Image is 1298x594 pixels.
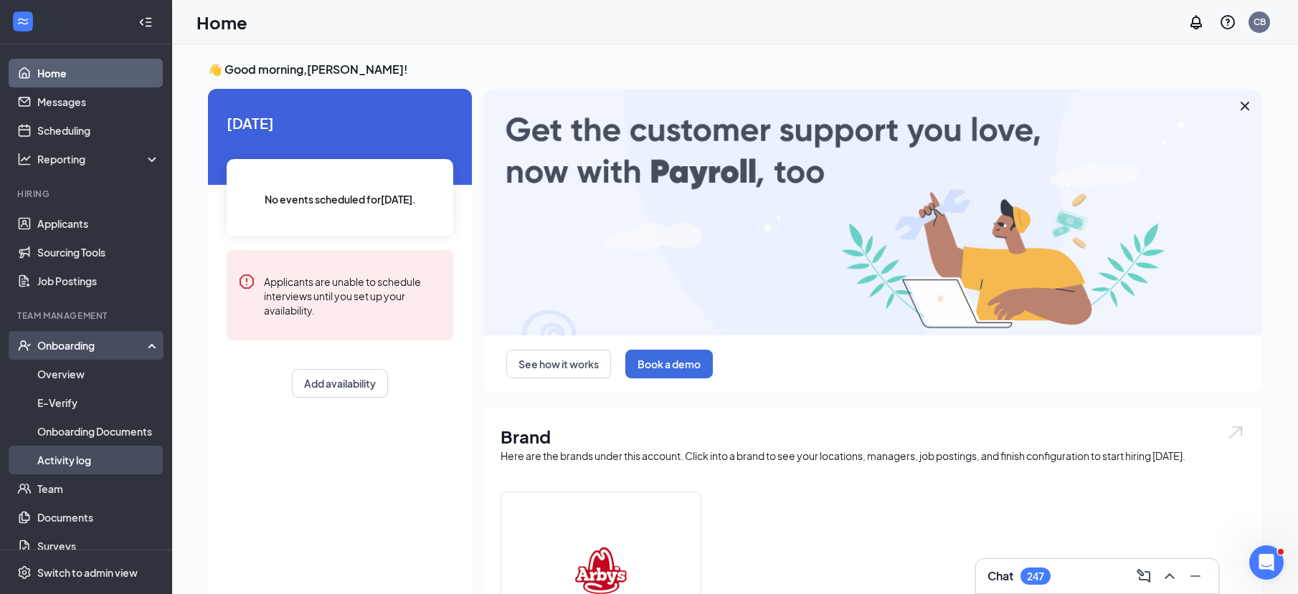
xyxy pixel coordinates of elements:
svg: UserCheck [17,338,32,353]
button: Book a demo [625,350,713,378]
svg: ComposeMessage [1135,567,1152,585]
h3: 👋 Good morning, [PERSON_NAME] ! [208,62,1262,77]
iframe: Intercom live chat [1249,545,1284,580]
button: ComposeMessage [1132,565,1155,588]
div: Applicants are unable to schedule interviews until you set up your availability. [264,273,442,317]
div: Here are the brands under this account. Click into a brand to see your locations, managers, job p... [501,449,1245,463]
svg: QuestionInfo [1219,14,1236,31]
button: Minimize [1184,565,1207,588]
img: open.6027fd2a22e1237b5b06.svg [1226,424,1245,441]
a: Home [37,59,160,87]
div: Onboarding [37,338,148,353]
a: Documents [37,503,160,532]
svg: Notifications [1188,14,1205,31]
div: Team Management [17,310,157,322]
a: Onboarding Documents [37,417,160,446]
a: Scheduling [37,116,160,145]
a: Surveys [37,532,160,560]
h1: Brand [501,424,1245,449]
button: Add availability [292,369,388,398]
a: Team [37,474,160,503]
a: Activity log [37,446,160,474]
span: [DATE] [227,112,453,134]
div: CB [1254,16,1266,28]
svg: Settings [17,565,32,580]
svg: Error [238,273,255,290]
a: E-Verify [37,388,160,417]
a: Messages [37,87,160,116]
div: 247 [1027,570,1044,583]
a: Applicants [37,209,160,238]
h3: Chat [987,568,1013,584]
h1: Home [196,10,247,34]
a: Overview [37,360,160,388]
div: Switch to admin view [37,565,138,580]
svg: Minimize [1187,567,1204,585]
svg: Analysis [17,152,32,166]
button: ChevronUp [1158,565,1181,588]
img: payroll-large.gif [483,89,1262,335]
div: Reporting [37,152,161,166]
svg: Cross [1236,97,1254,115]
button: See how it works [506,350,611,378]
svg: ChevronUp [1161,567,1178,585]
div: Hiring [17,188,157,200]
a: Job Postings [37,267,160,295]
svg: WorkstreamLogo [16,14,30,29]
svg: Collapse [138,15,153,29]
span: No events scheduled for [DATE] . [265,191,416,207]
a: Sourcing Tools [37,238,160,267]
